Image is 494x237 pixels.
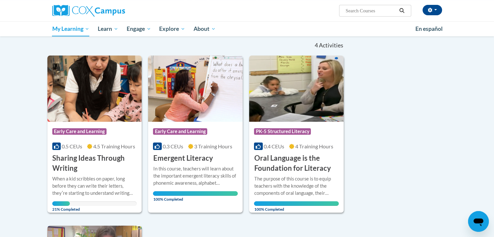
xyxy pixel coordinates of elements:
a: Cox Campus [52,5,176,17]
span: My Learning [52,25,89,33]
a: En español [411,22,447,36]
a: My Learning [48,21,94,36]
img: Course Logo [148,56,243,122]
h3: Oral Language is the Foundation for Literacy [254,153,339,173]
h3: Emergent Literacy [153,153,213,163]
a: Course LogoPK-5 Structured Literacy0.4 CEUs4 Training Hours Oral Language is the Foundation for L... [249,56,344,213]
span: PK-5 Structured Literacy [254,128,311,135]
a: About [189,21,220,36]
span: About [194,25,216,33]
div: Your progress [153,191,238,196]
span: 0.5 CEUs [62,143,82,149]
span: Engage [127,25,151,33]
a: Explore [155,21,189,36]
div: When a kid scribbles on paper, long before they can write their letters, theyʹre starting to unde... [52,175,137,197]
span: 100% Completed [153,191,238,202]
span: Early Care and Learning [153,128,207,135]
iframe: Button to launch messaging window [468,211,489,232]
button: Account Settings [423,5,442,15]
a: Learn [94,21,122,36]
span: 0.3 CEUs [163,143,183,149]
div: Your progress [254,201,339,206]
span: Explore [159,25,185,33]
div: In this course, teachers will learn about the important emergent literacy skills of phonemic awar... [153,165,238,187]
span: En español [415,25,443,32]
button: Search [397,7,407,15]
input: Search Courses [345,7,397,15]
div: Main menu [43,21,452,36]
a: Course LogoEarly Care and Learning0.3 CEUs3 Training Hours Emergent LiteracyIn this course, teach... [148,56,243,213]
span: 0.4 CEUs [264,143,284,149]
img: Cox Campus [52,5,125,17]
div: The purpose of this course is to equip teachers with the knowledge of the components of oral lang... [254,175,339,197]
span: Early Care and Learning [52,128,107,135]
span: 4 [314,42,318,49]
span: 4 Training Hours [295,143,333,149]
span: Activities [319,42,343,49]
img: Course Logo [249,56,344,122]
span: 21% Completed [52,201,70,212]
span: 4.5 Training Hours [93,143,135,149]
a: Engage [122,21,155,36]
span: 100% Completed [254,201,339,212]
a: Course LogoEarly Care and Learning0.5 CEUs4.5 Training Hours Sharing Ideas Through WritingWhen a ... [47,56,142,213]
span: 3 Training Hours [194,143,232,149]
h3: Sharing Ideas Through Writing [52,153,137,173]
img: Course Logo [47,56,142,122]
div: Your progress [52,201,70,206]
span: Learn [98,25,118,33]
